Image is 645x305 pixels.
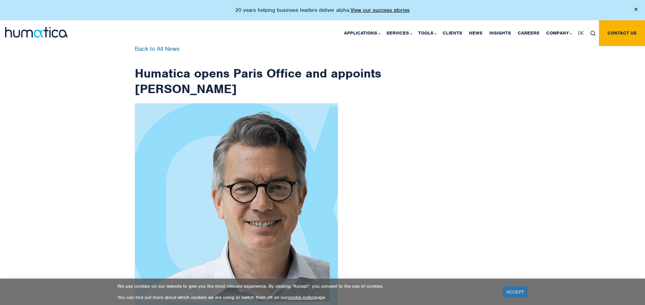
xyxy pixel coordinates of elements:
p: We use cookies on our website to give you the most relevant experience. By clicking “Accept”, you... [117,283,494,289]
img: logo [5,27,68,38]
img: search_icon [590,31,596,36]
a: Services [383,20,415,46]
a: Careers [514,20,543,46]
p: 20 years helping business leaders deliver alpha. [235,7,410,14]
a: cookie policy [288,295,315,300]
p: You can find out more about which cookies we are using or switch them off on our page. [117,295,494,300]
a: View our success stories [350,7,410,14]
a: Applications [341,20,383,46]
a: ACCEPT [503,286,528,298]
a: Contact us [599,20,645,46]
a: DE [575,20,587,46]
a: Insights [486,20,514,46]
h1: Humatica opens Paris Office and appoints [PERSON_NAME] [135,46,382,96]
a: Company [543,20,575,46]
a: Clients [439,20,466,46]
a: Back to All News [135,45,179,52]
span: DE [578,30,584,36]
a: News [466,20,486,46]
a: Tools [415,20,439,46]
